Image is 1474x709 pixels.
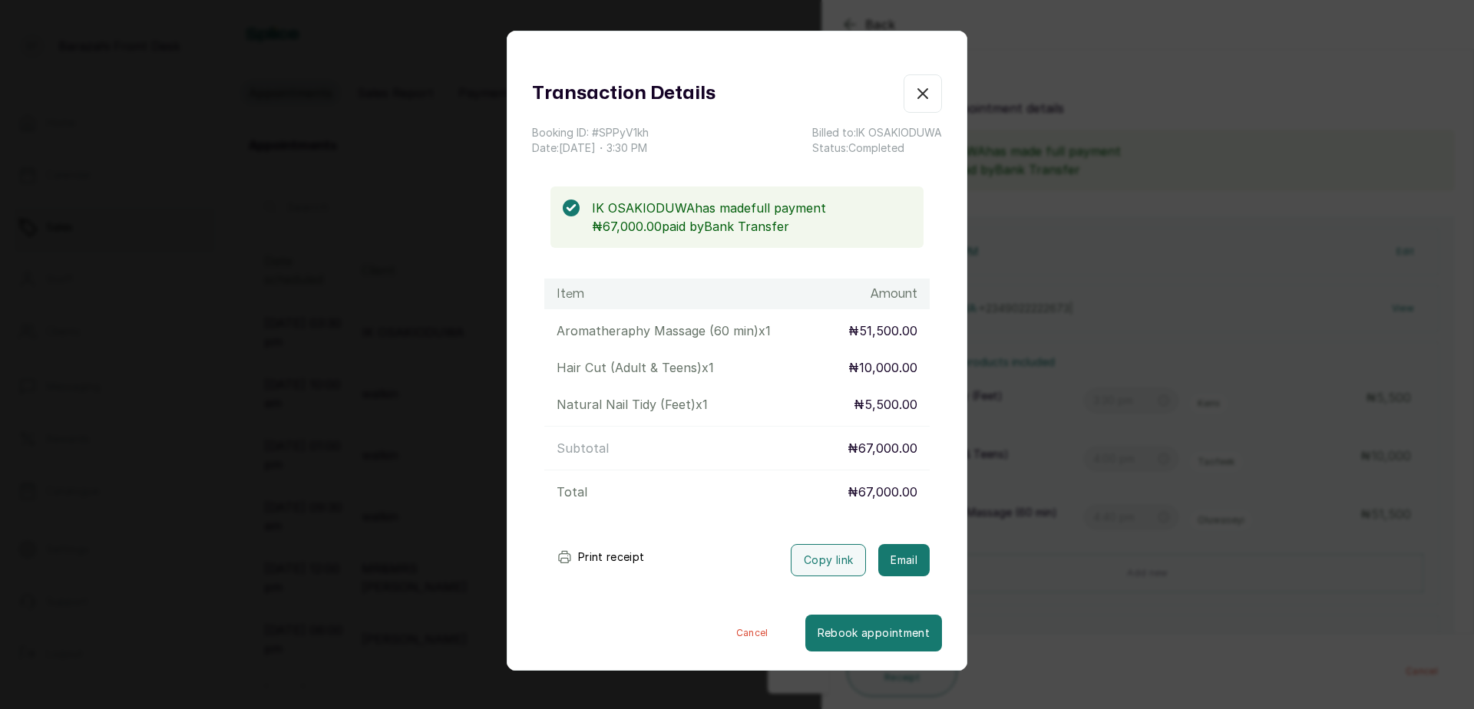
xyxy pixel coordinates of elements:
p: Natural Nail Tidy (Feet) x 1 [557,395,708,414]
button: Cancel [699,615,805,651]
p: ₦5,500.00 [854,395,917,414]
h1: Item [557,285,584,303]
button: Print receipt [544,542,657,572]
button: Email [878,544,930,576]
p: Subtotal [557,439,609,457]
p: Billed to: IK OSAKIODUWA [812,125,942,140]
p: ₦10,000.00 [848,358,917,377]
p: IK OSAKIODUWA has made full payment [592,199,911,217]
button: Copy link [791,544,866,576]
p: Total [557,483,587,501]
button: Rebook appointment [805,615,942,651]
p: Booking ID: # SPPyV1kh [532,125,649,140]
p: Status: Completed [812,140,942,156]
p: ₦67,000.00 [848,483,917,501]
p: Aromatheraphy Massage (60 min) x 1 [557,322,771,340]
p: Date: [DATE] ・ 3:30 PM [532,140,649,156]
p: ₦67,000.00 paid by Bank Transfer [592,217,911,236]
p: ₦67,000.00 [848,439,917,457]
p: Hair Cut (Adult & Teens) x 1 [557,358,714,377]
h1: Transaction Details [532,80,716,107]
p: ₦51,500.00 [848,322,917,340]
h1: Amount [871,285,917,303]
